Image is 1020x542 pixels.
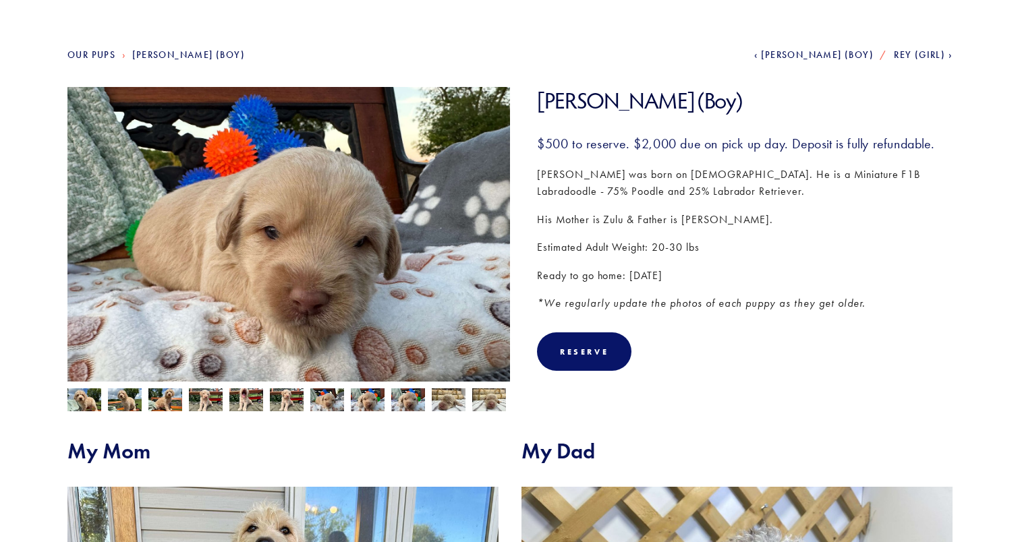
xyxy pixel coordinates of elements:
img: Darth Vader 7.jpg [229,388,263,414]
img: Darth Vader 3.jpg [351,387,385,413]
img: Darth Vader 2.jpg [432,387,465,413]
img: Darth Vader 1.jpg [472,387,506,413]
img: Darth Vader 10.jpg [108,388,142,414]
span: [PERSON_NAME] (Boy) [761,49,874,61]
span: Rey (Girl) [894,49,945,61]
h2: My Mom [67,438,499,464]
p: His Mother is Zulu & Father is [PERSON_NAME]. [537,211,953,229]
h2: My Dad [521,438,953,464]
div: Reserve [560,347,608,357]
a: [PERSON_NAME] (Boy) [132,49,245,61]
img: Darth Vader 5.jpg [391,387,425,413]
img: Darth Vader 9.jpg [67,388,101,414]
em: *We regularly update the photos of each puppy as they get older. [537,297,866,309]
img: Darth Vader 8.jpg [270,388,304,414]
a: Rey (Girl) [894,49,953,61]
a: [PERSON_NAME] (Boy) [754,49,874,61]
p: Estimated Adult Weight: 20-30 lbs [537,239,953,256]
img: Darth Vader 4.jpg [310,387,344,413]
h3: $500 to reserve. $2,000 due on pick up day. Deposit is fully refundable. [537,135,953,152]
div: Reserve [537,332,631,371]
img: Darth Vader 6.jpg [189,388,223,414]
p: Ready to go home: [DATE] [537,267,953,284]
img: Darth Vader 4.jpg [67,68,510,400]
img: Darth Vader 11.jpg [148,388,182,414]
a: Our Pups [67,49,115,61]
p: [PERSON_NAME] was born on [DEMOGRAPHIC_DATA]. He is a Miniature F1B Labradoodle - 75% Poodle and ... [537,166,953,200]
h1: [PERSON_NAME] (Boy) [537,87,953,115]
